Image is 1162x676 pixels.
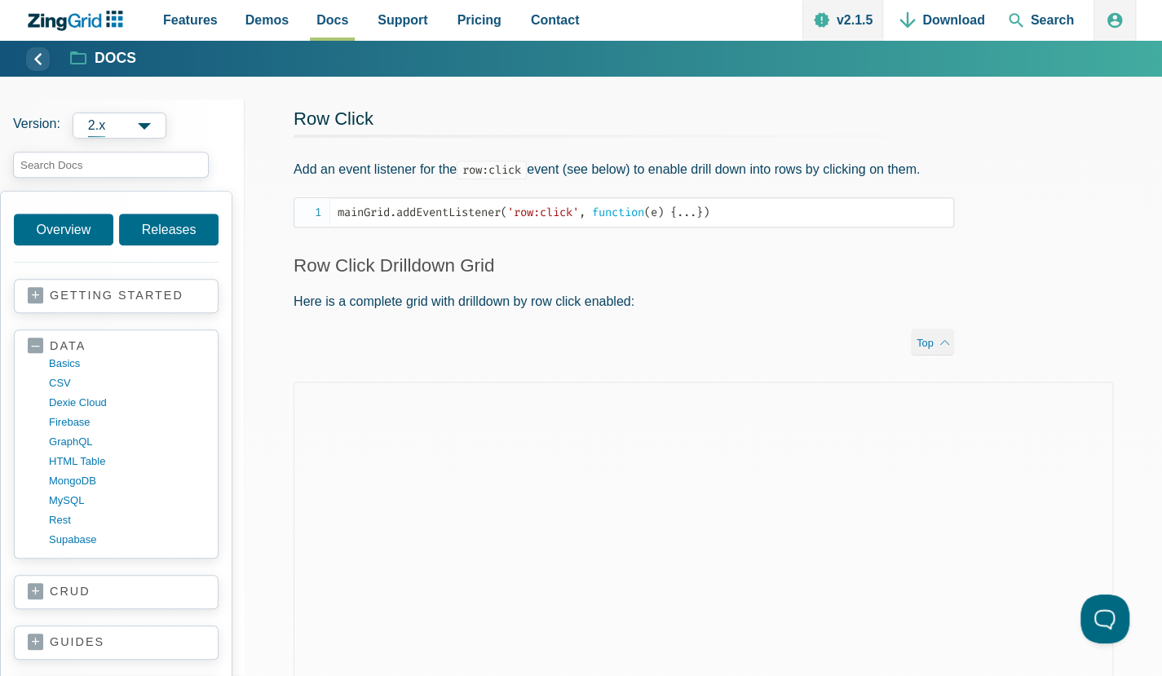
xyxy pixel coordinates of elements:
[119,214,219,245] a: Releases
[531,9,580,31] span: Contact
[28,584,205,600] a: crud
[28,288,205,304] a: getting started
[390,205,396,219] span: .
[378,9,427,31] span: Support
[396,205,501,219] span: addEventListener
[501,205,507,219] span: (
[28,634,205,651] a: guides
[651,205,657,219] span: e
[507,205,579,219] span: 'row:click'
[670,205,677,219] span: {
[49,373,205,393] a: CSV
[13,152,209,178] input: search input
[49,354,205,373] a: basics
[49,471,205,491] a: MongoDB
[644,205,651,219] span: (
[49,530,205,550] a: supabase
[696,205,703,219] span: }
[14,214,113,245] a: Overview
[26,11,131,31] a: ZingChart Logo. Click to return to the homepage
[49,510,205,530] a: rest
[294,290,954,312] p: Here is a complete grid with drilldown by row click enabled:
[13,113,232,139] label: Versions
[657,205,664,219] span: )
[49,491,205,510] a: MySQL
[592,205,644,219] span: function
[457,161,527,179] code: row:click
[95,51,136,66] strong: Docs
[294,255,494,276] a: Row Click Drilldown Grid
[49,393,205,413] a: dexie cloud
[579,205,585,219] span: ,
[338,204,953,221] code: mainGrid
[71,49,136,68] a: Docs
[294,158,954,180] p: Add an event listener for the event (see below) to enable drill down into rows by clicking on them.
[49,452,205,471] a: HTML table
[49,413,205,432] a: firebase
[28,338,205,354] a: data
[163,9,218,31] span: Features
[294,108,373,129] a: Row Click
[677,205,696,219] span: ...
[1080,594,1129,643] iframe: Toggle Customer Support
[457,9,501,31] span: Pricing
[49,432,205,452] a: GraphQL
[703,205,709,219] span: )
[316,9,348,31] span: Docs
[245,9,289,31] span: Demos
[13,113,60,139] span: Version:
